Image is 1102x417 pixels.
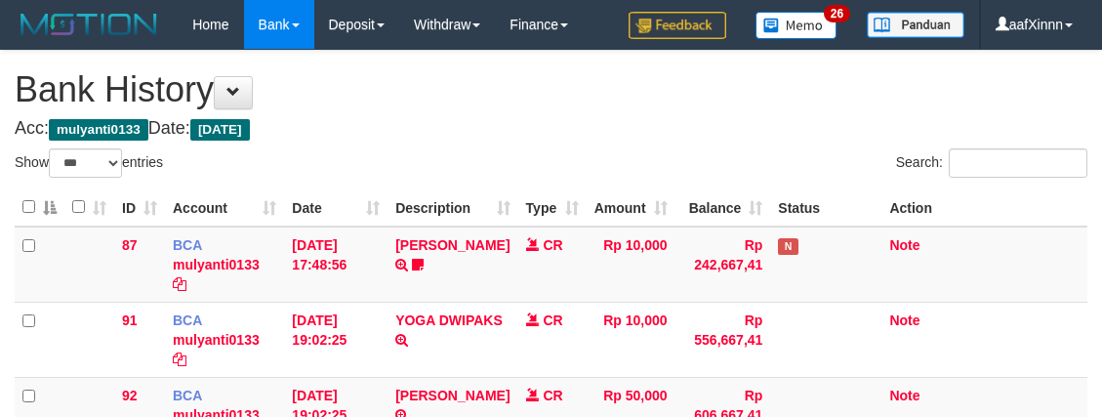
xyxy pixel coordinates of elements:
img: panduan.png [867,12,964,38]
span: 91 [122,313,138,328]
a: [PERSON_NAME] [395,388,510,403]
td: Rp 10,000 [587,227,675,303]
h1: Bank History [15,70,1087,109]
th: ID: activate to sort column ascending [114,188,165,227]
a: mulyanti0133 [173,257,260,272]
th: : activate to sort column descending [15,188,64,227]
input: Search: [949,148,1087,178]
img: Feedback.jpg [629,12,726,39]
h4: Acc: Date: [15,119,1087,139]
a: mulyanti0133 [173,332,260,348]
td: [DATE] 19:02:25 [284,302,388,377]
span: 92 [122,388,138,403]
th: Type: activate to sort column ascending [518,188,587,227]
a: Copy mulyanti0133 to clipboard [173,276,186,292]
th: Status [770,188,881,227]
span: [DATE] [190,119,250,141]
th: Date: activate to sort column ascending [284,188,388,227]
img: Button%20Memo.svg [755,12,837,39]
a: Note [889,313,919,328]
td: Rp 556,667,41 [675,302,771,377]
span: BCA [173,388,202,403]
a: Note [889,388,919,403]
span: CR [544,237,563,253]
th: Action [881,188,1087,227]
td: [DATE] 17:48:56 [284,227,388,303]
th: Amount: activate to sort column ascending [587,188,675,227]
select: Showentries [49,148,122,178]
img: MOTION_logo.png [15,10,163,39]
label: Search: [896,148,1087,178]
a: Copy mulyanti0133 to clipboard [173,352,186,367]
th: Description: activate to sort column ascending [388,188,517,227]
th: Account: activate to sort column ascending [165,188,284,227]
a: YOGA DWIPAKS [395,313,503,328]
span: BCA [173,313,202,328]
td: Rp 242,667,41 [675,227,771,303]
a: Note [889,237,919,253]
label: Show entries [15,148,163,178]
span: CR [544,313,563,328]
span: 26 [824,5,850,22]
span: CR [544,388,563,403]
th: : activate to sort column ascending [64,188,114,227]
a: [PERSON_NAME] [395,237,510,253]
span: 87 [122,237,138,253]
span: BCA [173,237,202,253]
span: mulyanti0133 [49,119,148,141]
th: Balance: activate to sort column ascending [675,188,771,227]
span: Has Note [778,238,797,255]
td: Rp 10,000 [587,302,675,377]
